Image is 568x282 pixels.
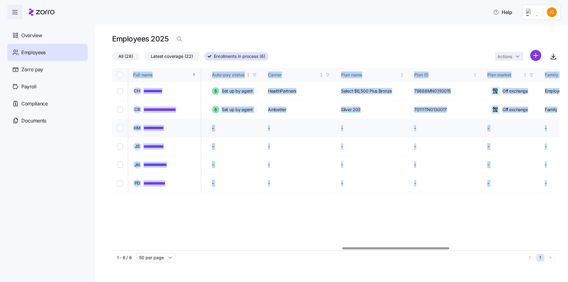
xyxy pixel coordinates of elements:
[135,144,139,148] span: J S
[7,78,88,95] a: Payroll
[207,119,263,137] td: -
[212,72,245,78] div: Auto-pay status
[545,72,567,78] div: Family unit
[488,6,517,18] button: Help
[263,68,336,82] th: CarrierNot sorted
[268,162,270,168] span: -
[530,50,541,61] svg: add icon
[545,143,547,150] span: -
[400,73,404,77] div: Not sorted
[341,180,343,186] span: -
[482,119,540,137] td: -
[21,32,42,39] span: Overview
[501,107,528,113] span: Off exchange
[341,107,361,113] span: Silver 203
[268,107,286,113] span: Ambetter
[133,72,191,78] div: Full name
[112,34,168,44] h1: Employees 2025
[7,61,88,78] a: Zorro pay
[222,107,253,113] span: Set up by agent
[536,254,544,262] button: 1
[7,112,88,129] a: Documents
[134,126,140,130] span: H M
[545,162,547,168] span: -
[21,83,37,90] span: Payroll
[7,27,88,44] a: Overview
[135,163,140,167] span: J N
[414,180,416,186] span: -
[319,73,323,77] div: Not sorted
[268,143,270,150] span: -
[117,162,123,168] input: Select record 5
[128,68,201,82] th: Full nameSorted ascending
[268,125,270,131] span: -
[482,156,540,174] td: -
[526,9,538,16] img: Employer logo
[207,68,263,82] th: Auto-pay statusNot sorted
[526,254,534,262] button: Previous page
[341,88,392,94] span: Select $6,500 Plus Bronze
[21,117,46,125] span: Documents
[207,174,263,192] td: -
[192,73,196,77] div: Sorted ascending
[545,125,547,131] span: -
[246,73,250,77] div: Not sorted
[409,68,482,82] th: Plan IDNot sorted
[117,180,123,186] input: Select record 6
[117,72,123,78] input: Select all records
[501,88,528,94] span: Off exchange
[21,49,46,56] span: Employees
[414,88,451,94] span: 79888MN0310015
[495,52,523,61] button: Actions
[497,55,512,59] span: Actions
[341,125,343,131] span: -
[117,125,123,131] input: Select record 3
[117,88,123,94] input: Select record 1
[341,72,399,78] div: Plan name
[482,137,540,156] td: -
[207,137,263,156] td: -
[414,162,416,168] span: -
[222,88,253,94] span: Set up by agent
[151,52,193,60] span: Latest coverage (22)
[341,143,343,150] span: -
[414,72,472,78] div: Plan ID
[547,7,557,17] img: be28eee7940ff7541a673135d606113e
[7,44,88,61] a: Employees
[268,72,318,78] div: Carrier
[545,180,547,186] span: -
[493,9,512,16] span: Help
[414,143,416,150] span: -
[482,174,540,192] td: -
[482,68,540,82] th: Plan marketNot sorted
[118,52,133,60] span: All (28)
[473,73,477,77] div: Not sorted
[523,73,527,77] div: Not sorted
[487,72,522,78] div: Plan market
[336,68,409,82] th: Plan nameNot sorted
[135,181,140,185] span: P D
[21,100,48,108] span: Compliance
[268,88,296,94] span: HealthPartners
[214,52,265,60] span: Enrollments in process (6)
[7,95,88,112] a: Compliance
[414,107,447,113] span: 70111TN0130017
[117,255,132,261] span: 1 - 6 / 6
[545,107,557,113] span: Family
[134,108,140,111] span: C B
[268,180,270,186] span: -
[117,107,123,113] input: Select record 2
[207,156,263,174] td: -
[117,143,123,150] input: Select record 4
[341,162,343,168] span: -
[134,89,140,93] span: C H
[547,254,555,262] button: Next page
[545,88,564,94] span: Employee
[414,125,416,131] span: -
[21,66,43,73] span: Zorro pay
